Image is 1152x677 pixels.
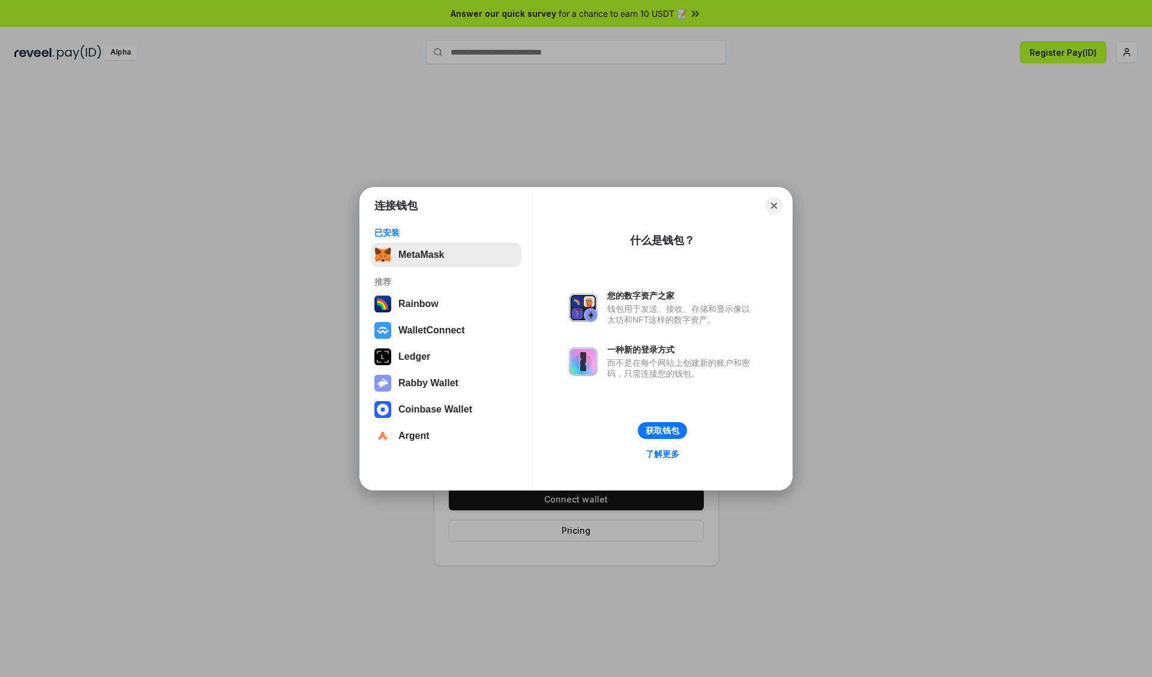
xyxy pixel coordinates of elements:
[374,227,518,238] div: 已安装
[374,296,391,312] img: svg+xml,%3Csvg%20width%3D%22120%22%20height%3D%22120%22%20viewBox%3D%220%200%20120%20120%22%20fil...
[607,303,756,325] div: 钱包用于发送、接收、存储和显示像以太坊和NFT这样的数字资产。
[638,422,687,439] button: 获取钱包
[607,357,756,379] div: 而不是在每个网站上创建新的账户和密码，只需连接您的钱包。
[646,449,679,459] div: 了解更多
[646,425,679,436] div: 获取钱包
[374,348,391,365] img: svg+xml,%3Csvg%20xmlns%3D%22http%3A%2F%2Fwww.w3.org%2F2000%2Fsvg%22%20width%3D%2228%22%20height%3...
[374,276,518,287] div: 推荐
[569,293,598,322] img: svg+xml,%3Csvg%20xmlns%3D%22http%3A%2F%2Fwww.w3.org%2F2000%2Fsvg%22%20fill%3D%22none%22%20viewBox...
[374,401,391,418] img: svg+xml,%3Csvg%20width%3D%2228%22%20height%3D%2228%22%20viewBox%3D%220%200%2028%2028%22%20fill%3D...
[569,347,598,376] img: svg+xml,%3Csvg%20xmlns%3D%22http%3A%2F%2Fwww.w3.org%2F2000%2Fsvg%22%20fill%3D%22none%22%20viewBox...
[371,424,521,448] button: Argent
[398,431,430,441] div: Argent
[374,322,391,339] img: svg+xml,%3Csvg%20width%3D%2228%22%20height%3D%2228%22%20viewBox%3D%220%200%2028%2028%22%20fill%3D...
[371,371,521,395] button: Rabby Wallet
[398,404,472,415] div: Coinbase Wallet
[371,345,521,369] button: Ledger
[607,344,756,355] div: 一种新的登录方式
[630,233,695,248] div: 什么是钱包？
[398,299,439,309] div: Rainbow
[371,318,521,342] button: WalletConnect
[371,292,521,316] button: Rainbow
[371,398,521,422] button: Coinbase Wallet
[638,446,686,462] a: 了解更多
[766,197,782,214] button: Close
[374,375,391,392] img: svg+xml,%3Csvg%20xmlns%3D%22http%3A%2F%2Fwww.w3.org%2F2000%2Fsvg%22%20fill%3D%22none%22%20viewBox...
[371,243,521,267] button: MetaMask
[374,198,418,213] h1: 连接钱包
[398,249,444,260] div: MetaMask
[374,428,391,444] img: svg+xml,%3Csvg%20width%3D%2228%22%20height%3D%2228%22%20viewBox%3D%220%200%2028%2028%22%20fill%3D...
[607,290,756,301] div: 您的数字资产之家
[398,378,458,389] div: Rabby Wallet
[398,325,465,336] div: WalletConnect
[398,351,430,362] div: Ledger
[374,246,391,263] img: svg+xml,%3Csvg%20fill%3D%22none%22%20height%3D%2233%22%20viewBox%3D%220%200%2035%2033%22%20width%...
